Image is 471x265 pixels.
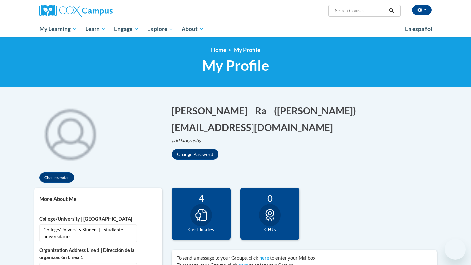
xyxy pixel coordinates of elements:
button: Edit first name [172,104,252,117]
span: Engage [114,25,139,33]
a: Home [211,46,226,53]
span: My Learning [39,25,77,33]
span: En español [405,25,432,32]
a: Learn [81,22,110,37]
button: Account Settings [412,5,432,15]
h5: More About Me [39,196,157,202]
span: Learn [85,25,106,33]
span: About [182,25,204,33]
span: to enter your Mailbox [270,255,315,261]
img: profile avatar [34,97,106,169]
div: Click to change the profile picture [34,97,106,169]
span: My Profile [234,46,260,53]
div: Main menu [29,22,442,37]
button: Change Password [172,149,218,160]
span: College/University Student | Estudiante universitario [39,224,137,242]
a: En español [401,22,437,36]
iframe: Button to launch messaging window [445,239,466,260]
a: My Learning [35,22,81,37]
button: Search [387,7,396,15]
button: Change avatar [39,172,74,183]
a: Explore [143,22,178,37]
img: Cox Campus [39,5,113,17]
label: Certificates [177,226,226,233]
a: About [178,22,208,37]
input: Search Courses [334,7,387,15]
button: Edit last name [255,104,270,117]
span: To send a message to your Groups, click [177,255,258,261]
label: Organization Address Line 1 | Dirección de la organización Línea 1 [39,247,157,261]
a: here [259,255,269,261]
a: Engage [110,22,143,37]
span: Explore [147,25,173,33]
div: 4 [177,193,226,204]
span: My Profile [202,57,269,74]
button: Edit email address [172,120,337,134]
button: Edit biography [172,137,206,144]
div: 0 [245,193,294,204]
i: add biography [172,138,201,143]
button: Edit screen name [274,104,360,117]
label: CEUs [245,226,294,233]
label: College/University | [GEOGRAPHIC_DATA] [39,215,157,223]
